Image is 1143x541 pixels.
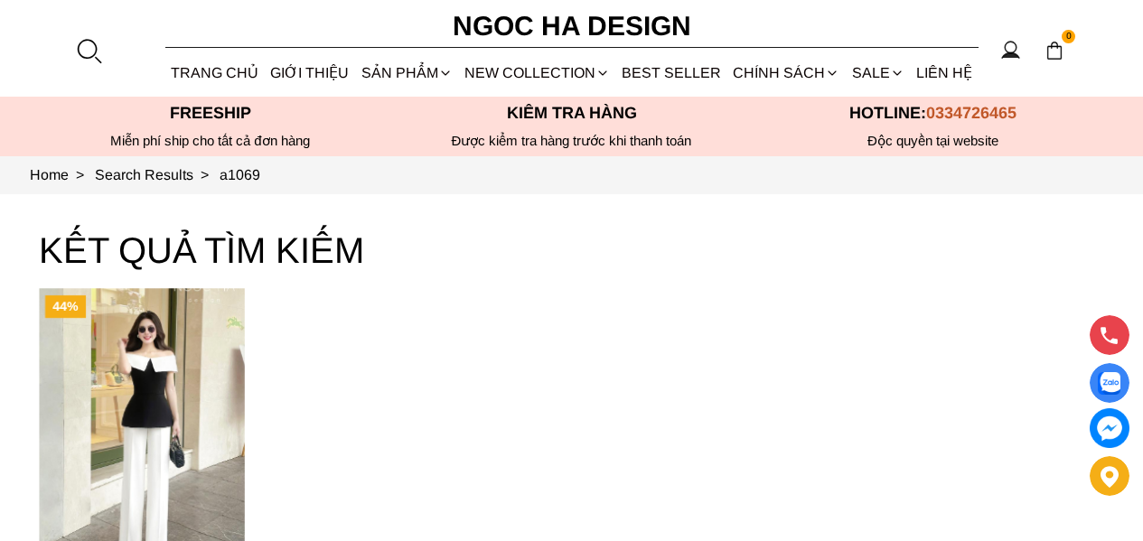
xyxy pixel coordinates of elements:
[753,104,1114,123] p: Hotline:
[30,104,391,123] p: Freeship
[391,133,753,149] p: Được kiểm tra hàng trước khi thanh toán
[1045,41,1064,61] img: img-CART-ICON-ksit0nf1
[436,5,707,48] a: Ngoc Ha Design
[1090,363,1129,403] a: Display image
[910,49,978,97] a: LIÊN HỆ
[753,133,1114,149] h6: Độc quyền tại website
[220,167,260,182] a: Link to a1069
[30,133,391,149] div: Miễn phí ship cho tất cả đơn hàng
[193,167,216,182] span: >
[69,167,91,182] span: >
[846,49,910,97] a: SALE
[507,104,637,122] font: Kiểm tra hàng
[30,167,95,182] a: Link to Home
[1062,30,1076,44] span: 0
[265,49,355,97] a: GIỚI THIỆU
[926,104,1017,122] span: 0334726465
[458,49,615,97] a: NEW COLLECTION
[95,167,220,182] a: Link to Search Results
[355,49,458,97] div: SẢN PHẨM
[39,221,1105,279] h3: KẾT QUẢ TÌM KIẾM
[1090,408,1129,448] a: messenger
[165,49,265,97] a: TRANG CHỦ
[616,49,727,97] a: BEST SELLER
[1098,372,1120,395] img: Display image
[727,49,846,97] div: Chính sách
